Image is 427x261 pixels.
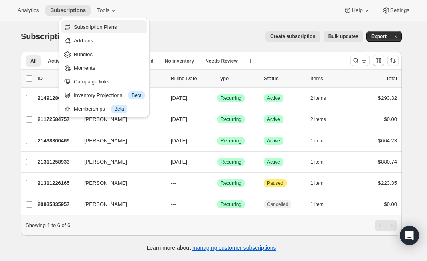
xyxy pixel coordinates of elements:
[38,179,78,187] p: 21311226165
[38,93,397,104] div: 21491286325[PERSON_NAME][DATE]SuccessRecurringSuccessActive2 items$293.32
[74,79,109,85] span: Campaign links
[310,75,350,83] div: Items
[264,75,304,83] p: Status
[132,92,142,99] span: Beta
[384,201,397,207] span: $0.00
[79,156,160,168] button: [PERSON_NAME]
[61,102,147,115] button: Memberships
[221,138,241,144] span: Recurring
[38,114,397,125] div: 21172584757[PERSON_NAME][DATE]SuccessRecurringSuccessActive2 items$0.00
[38,115,78,123] p: 21172584757
[171,75,211,83] p: Billing Date
[74,24,117,30] span: Subscription Plans
[26,221,70,229] p: Showing 1 to 6 of 6
[61,20,147,33] button: Subscription Plans
[371,33,387,40] span: Export
[61,61,147,74] button: Moments
[221,201,241,208] span: Recurring
[265,31,320,42] button: Create subscription
[97,7,109,14] span: Tools
[310,199,332,210] button: 1 item
[30,58,36,64] span: All
[171,138,187,144] span: [DATE]
[13,5,44,16] button: Analytics
[38,75,397,83] div: IDCustomerBilling DateTypeStatusItemsTotal
[171,159,187,165] span: [DATE]
[38,200,78,208] p: 20935835957
[267,180,283,186] span: Paused
[400,226,419,245] div: Open Intercom Messenger
[378,180,397,186] span: $223.35
[84,158,127,166] span: [PERSON_NAME]
[378,159,397,165] span: $880.74
[165,58,194,64] span: No inventory
[61,48,147,61] button: Bundles
[310,116,326,123] span: 2 items
[171,201,176,207] span: ---
[38,158,78,166] p: 21311258933
[38,178,397,189] div: 21311226165[PERSON_NAME]---SuccessRecurringAttentionPaused1 item$223.35
[221,159,241,165] span: Recurring
[375,220,397,231] nav: Pagination
[324,31,363,42] button: Bulk updates
[38,135,397,146] div: 21438300469[PERSON_NAME][DATE]SuccessRecurringSuccessActive1 item$664.23
[84,179,127,187] span: [PERSON_NAME]
[79,177,160,190] button: [PERSON_NAME]
[310,201,324,208] span: 1 item
[61,75,147,88] button: Campaign links
[310,114,335,125] button: 2 items
[310,138,324,144] span: 1 item
[74,105,145,113] div: Memberships
[310,159,324,165] span: 1 item
[267,201,288,208] span: Cancelled
[61,89,147,101] button: Inventory Projections
[270,33,316,40] span: Create subscription
[310,156,332,168] button: 1 item
[79,198,160,211] button: [PERSON_NAME]
[373,55,384,66] button: Customize table column order and visibility
[377,5,414,16] button: Settings
[378,95,397,101] span: $293.32
[221,95,241,101] span: Recurring
[366,31,391,42] button: Export
[310,180,324,186] span: 1 item
[38,156,397,168] div: 21311258933[PERSON_NAME][DATE]SuccessRecurringSuccessActive1 item$880.74
[171,116,187,122] span: [DATE]
[221,180,241,186] span: Recurring
[310,95,326,101] span: 2 items
[244,55,257,67] button: Create new view
[79,134,160,147] button: [PERSON_NAME]
[192,245,276,251] a: managing customer subscriptions
[350,55,370,66] button: Search and filter results
[45,5,91,16] button: Subscriptions
[205,58,238,64] span: Needs Review
[310,178,332,189] button: 1 item
[48,58,62,64] span: Active
[74,91,145,99] div: Inventory Projections
[147,244,276,252] p: Learn more about
[387,55,399,66] button: Sort the results
[38,94,78,102] p: 21491286325
[84,137,127,145] span: [PERSON_NAME]
[38,137,78,145] p: 21438300469
[50,7,86,14] span: Subscriptions
[390,7,409,14] span: Settings
[384,116,397,122] span: $0.00
[267,95,280,101] span: Active
[74,65,95,71] span: Moments
[74,38,93,44] span: Add-ons
[92,5,122,16] button: Tools
[38,75,78,83] p: ID
[217,75,257,83] div: Type
[84,200,127,208] span: [PERSON_NAME]
[221,116,241,123] span: Recurring
[310,93,335,104] button: 2 items
[74,51,93,57] span: Bundles
[114,106,124,112] span: Beta
[267,138,280,144] span: Active
[310,135,332,146] button: 1 item
[267,116,280,123] span: Active
[21,32,73,41] span: Subscriptions
[171,95,187,101] span: [DATE]
[378,138,397,144] span: $664.23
